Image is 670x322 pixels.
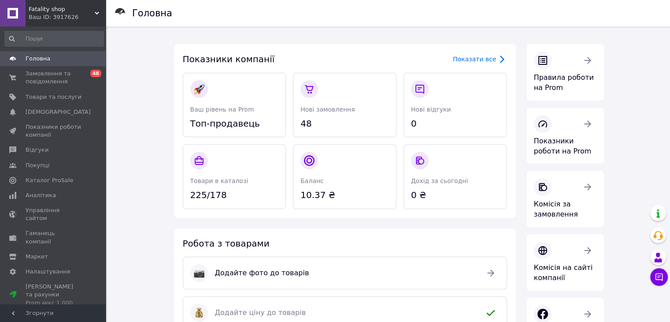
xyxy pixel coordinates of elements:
[183,54,275,64] span: Показники компанії
[26,93,81,101] span: Товари та послуги
[26,268,70,276] span: Налаштування
[26,191,56,199] span: Аналітика
[534,200,578,218] span: Комісія за замовлення
[534,137,592,155] span: Показники роботи на Prom
[194,268,204,278] img: :camera:
[183,238,270,249] span: Робота з товарами
[26,299,81,307] div: Prom мікс 1 000
[453,55,496,64] div: Показати все
[526,171,604,227] a: Комісія за замовлення
[300,177,324,184] span: Баланс
[26,161,49,169] span: Покупці
[650,268,668,286] button: Чат з покупцем
[194,84,204,94] img: :rocket:
[526,234,604,291] a: Комісія на сайті компанії
[194,307,204,318] img: :moneybag:
[190,106,254,113] span: Ваш рівень на Prom
[215,308,475,318] span: Додайте ціну до товарів
[26,108,91,116] span: [DEMOGRAPHIC_DATA]
[26,55,50,63] span: Головна
[300,117,389,130] span: 48
[90,70,101,77] span: 48
[26,176,73,184] span: Каталог ProSale
[411,177,468,184] span: Дохід за сьогодні
[26,229,81,245] span: Гаманець компанії
[300,189,389,202] span: 10.37 ₴
[4,31,104,47] input: Пошук
[132,8,172,19] h1: Головна
[26,283,81,307] span: [PERSON_NAME] та рахунки
[190,177,248,184] span: Товари в каталозі
[190,189,279,202] span: 225/178
[300,106,355,113] span: Нові замовлення
[26,123,81,139] span: Показники роботи компанії
[453,54,507,64] a: Показати все
[411,106,451,113] span: Нові відгуки
[183,257,507,289] a: :camera:Додайте фото до товарів
[215,268,475,278] span: Додайте фото до товарів
[26,253,48,261] span: Маркет
[526,44,604,101] a: Правила роботи на Prom
[526,108,604,164] a: Показники роботи на Prom
[534,73,594,92] span: Правила роботи на Prom
[26,206,81,222] span: Управління сайтом
[29,13,106,21] div: Ваш ID: 3917626
[29,5,95,13] span: Fatality shop
[26,70,81,86] span: Замовлення та повідомлення
[411,189,500,202] span: 0 ₴
[26,146,48,154] span: Відгуки
[411,117,500,130] span: 0
[534,263,593,282] span: Комісія на сайті компанії
[190,117,279,130] span: Топ-продавець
